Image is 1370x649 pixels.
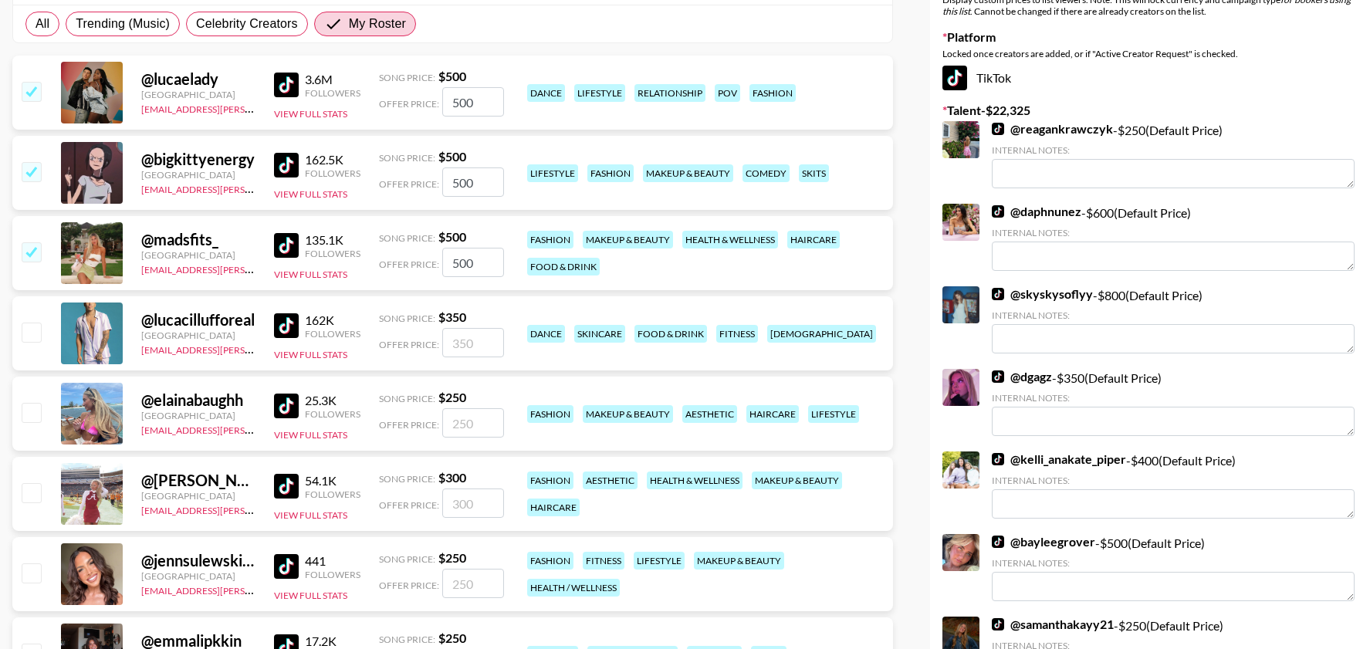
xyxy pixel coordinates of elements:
[305,72,360,87] div: 3.6M
[527,231,573,248] div: fashion
[379,393,435,404] span: Song Price:
[141,582,370,597] a: [EMAIL_ADDRESS][PERSON_NAME][DOMAIN_NAME]
[305,313,360,328] div: 162K
[305,393,360,408] div: 25.3K
[442,569,504,598] input: 250
[992,309,1355,321] div: Internal Notes:
[992,451,1355,519] div: - $ 400 (Default Price)
[992,123,1004,135] img: TikTok
[583,472,638,489] div: aesthetic
[992,534,1095,549] a: @bayleegrover
[141,249,255,261] div: [GEOGRAPHIC_DATA]
[274,73,299,97] img: TikTok
[583,552,624,570] div: fitness
[787,231,840,248] div: haircare
[992,204,1355,271] div: - $ 600 (Default Price)
[992,205,1004,218] img: TikTok
[141,471,255,490] div: @ [PERSON_NAME].brownnnn
[647,472,743,489] div: health & wellness
[767,325,876,343] div: [DEMOGRAPHIC_DATA]
[583,405,673,423] div: makeup & beauty
[527,552,573,570] div: fashion
[442,167,504,197] input: 500
[141,69,255,89] div: @ lucaelady
[442,87,504,117] input: 500
[942,29,1358,45] label: Platform
[379,419,439,431] span: Offer Price:
[942,48,1358,59] div: Locked once creators are added, or if "Active Creator Request" is checked.
[141,410,255,421] div: [GEOGRAPHIC_DATA]
[442,248,504,277] input: 500
[942,103,1358,118] label: Talent - $ 22,325
[682,405,737,423] div: aesthetic
[992,286,1093,302] a: @skyskysoflyy
[141,551,255,570] div: @ jennsulewski21
[379,232,435,244] span: Song Price:
[379,473,435,485] span: Song Price:
[141,181,370,195] a: [EMAIL_ADDRESS][PERSON_NAME][DOMAIN_NAME]
[379,499,439,511] span: Offer Price:
[141,421,370,436] a: [EMAIL_ADDRESS][PERSON_NAME][DOMAIN_NAME]
[274,394,299,418] img: TikTok
[992,453,1004,465] img: TikTok
[274,349,347,360] button: View Full Stats
[274,269,347,280] button: View Full Stats
[438,390,466,404] strong: $ 250
[438,309,466,324] strong: $ 350
[992,534,1355,601] div: - $ 500 (Default Price)
[527,579,620,597] div: health / wellness
[942,66,1358,90] div: TikTok
[749,84,796,102] div: fashion
[141,502,370,516] a: [EMAIL_ADDRESS][PERSON_NAME][DOMAIN_NAME]
[379,259,439,270] span: Offer Price:
[141,341,370,356] a: [EMAIL_ADDRESS][PERSON_NAME][DOMAIN_NAME]
[274,474,299,499] img: TikTok
[379,313,435,324] span: Song Price:
[992,475,1355,486] div: Internal Notes:
[442,328,504,357] input: 350
[305,248,360,259] div: Followers
[438,630,466,645] strong: $ 250
[438,229,466,244] strong: $ 500
[274,509,347,521] button: View Full Stats
[141,230,255,249] div: @ madsfits_
[274,590,347,601] button: View Full Stats
[808,405,859,423] div: lifestyle
[527,164,578,182] div: lifestyle
[992,618,1004,630] img: TikTok
[141,330,255,341] div: [GEOGRAPHIC_DATA]
[743,164,790,182] div: comedy
[992,392,1355,404] div: Internal Notes:
[196,15,298,33] span: Celebrity Creators
[992,121,1113,137] a: @reagankrawczyk
[305,569,360,580] div: Followers
[992,286,1355,353] div: - $ 800 (Default Price)
[141,169,255,181] div: [GEOGRAPHIC_DATA]
[442,408,504,438] input: 250
[379,553,435,565] span: Song Price:
[379,339,439,350] span: Offer Price:
[274,554,299,579] img: TikTok
[643,164,733,182] div: makeup & beauty
[574,84,625,102] div: lifestyle
[694,552,784,570] div: makeup & beauty
[992,204,1081,219] a: @daphnunez
[752,472,842,489] div: makeup & beauty
[527,405,573,423] div: fashion
[305,167,360,179] div: Followers
[141,150,255,169] div: @ bigkittyenergy
[274,233,299,258] img: TikTok
[992,369,1052,384] a: @dgagz
[634,84,705,102] div: relationship
[141,390,255,410] div: @ elainabaughh
[379,72,435,83] span: Song Price:
[992,121,1355,188] div: - $ 250 (Default Price)
[36,15,49,33] span: All
[682,231,778,248] div: health & wellness
[992,451,1126,467] a: @kelli_anakate_piper
[634,552,685,570] div: lifestyle
[305,488,360,500] div: Followers
[527,258,600,275] div: food & drink
[141,100,370,115] a: [EMAIL_ADDRESS][PERSON_NAME][DOMAIN_NAME]
[141,89,255,100] div: [GEOGRAPHIC_DATA]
